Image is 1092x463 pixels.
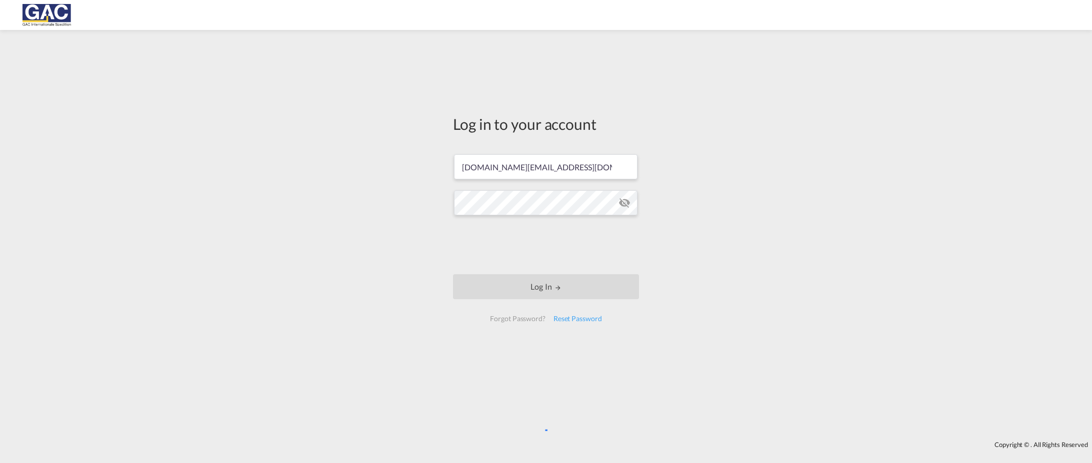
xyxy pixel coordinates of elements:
[486,310,549,328] div: Forgot Password?
[470,225,622,264] iframe: reCAPTCHA
[453,274,639,299] button: LOGIN
[453,113,639,134] div: Log in to your account
[618,197,630,209] md-icon: icon-eye-off
[549,310,606,328] div: Reset Password
[15,4,82,26] img: 9f305d00dc7b11eeb4548362177db9c3.png
[454,154,637,179] input: Enter email/phone number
